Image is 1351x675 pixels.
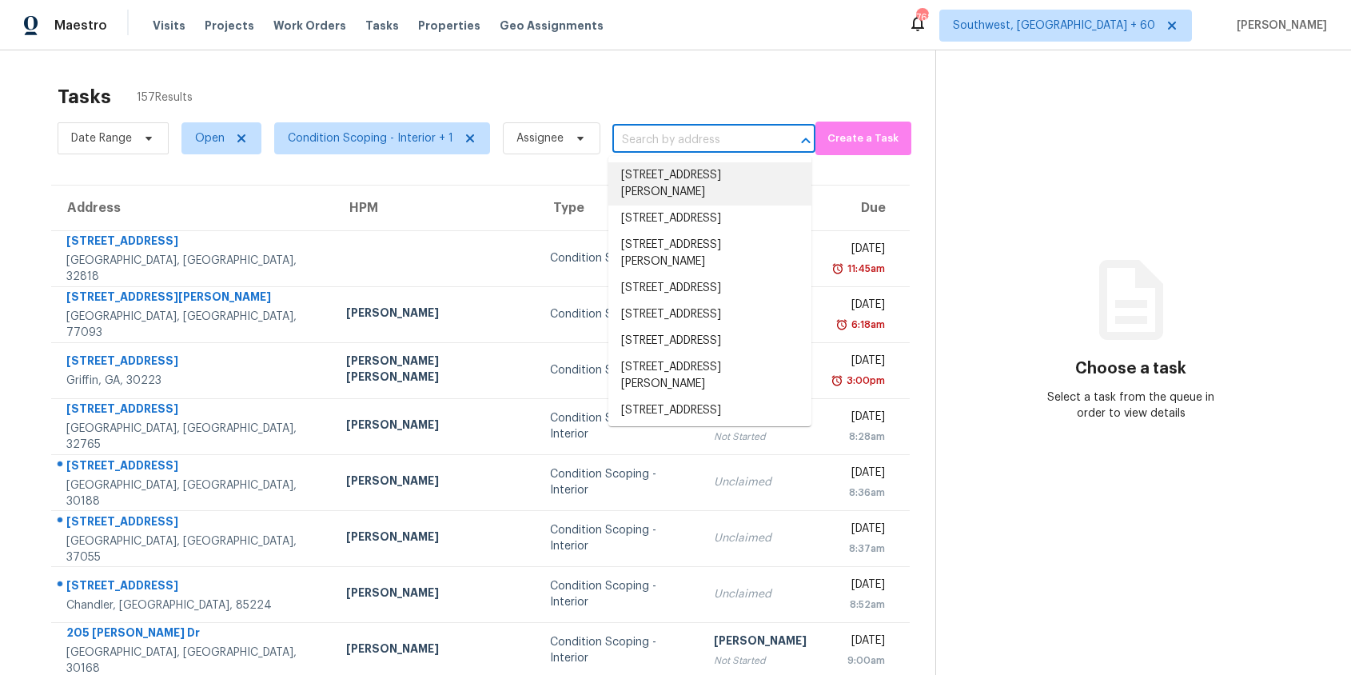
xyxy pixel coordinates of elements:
[54,18,107,34] span: Maestro
[516,130,564,146] span: Assignee
[795,130,817,152] button: Close
[66,533,321,565] div: [GEOGRAPHIC_DATA], [GEOGRAPHIC_DATA], 37055
[550,410,688,442] div: Condition Scoping - Interior
[832,597,885,613] div: 8:52am
[365,20,399,31] span: Tasks
[346,473,524,493] div: [PERSON_NAME]
[346,585,524,605] div: [PERSON_NAME]
[550,466,688,498] div: Condition Scoping - Interior
[608,354,811,397] li: [STREET_ADDRESS][PERSON_NAME]
[832,633,885,653] div: [DATE]
[288,130,453,146] span: Condition Scoping - Interior + 1
[714,474,807,490] div: Unclaimed
[844,261,885,277] div: 11:45am
[843,373,885,389] div: 3:00pm
[832,465,885,485] div: [DATE]
[550,522,688,554] div: Condition Scoping - Interior
[848,317,885,333] div: 6:18am
[831,373,843,389] img: Overdue Alarm Icon
[66,353,321,373] div: [STREET_ADDRESS]
[832,353,885,373] div: [DATE]
[608,328,811,354] li: [STREET_ADDRESS]
[550,362,688,378] div: Condition Scoping - Full
[916,10,927,26] div: 768
[137,90,193,106] span: 157 Results
[832,521,885,541] div: [DATE]
[1034,389,1228,421] div: Select a task from the queue in order to view details
[714,633,807,653] div: [PERSON_NAME]
[835,317,848,333] img: Overdue Alarm Icon
[831,261,844,277] img: Overdue Alarm Icon
[550,634,688,666] div: Condition Scoping - Interior
[832,541,885,557] div: 8:37am
[66,457,321,477] div: [STREET_ADDRESS]
[823,130,904,148] span: Create a Task
[71,130,132,146] span: Date Range
[500,18,604,34] span: Geo Assignments
[714,429,807,445] div: Not Started
[832,297,885,317] div: [DATE]
[608,397,811,424] li: [STREET_ADDRESS]
[66,233,321,253] div: [STREET_ADDRESS]
[608,206,811,232] li: [STREET_ADDRESS]
[346,305,524,325] div: [PERSON_NAME]
[1230,18,1327,34] span: [PERSON_NAME]
[612,128,771,153] input: Search by address
[153,18,185,34] span: Visits
[1075,361,1186,377] h3: Choose a task
[66,597,321,613] div: Chandler, [GEOGRAPHIC_DATA], 85224
[953,18,1155,34] span: Southwest, [GEOGRAPHIC_DATA] + 60
[832,653,885,669] div: 9:00am
[608,424,811,467] li: [STREET_ADDRESS][PERSON_NAME]
[815,122,912,155] button: Create a Task
[195,130,225,146] span: Open
[66,401,321,421] div: [STREET_ADDRESS]
[714,586,807,602] div: Unclaimed
[346,529,524,549] div: [PERSON_NAME]
[418,18,480,34] span: Properties
[608,302,811,328] li: [STREET_ADDRESS]
[66,289,321,309] div: [STREET_ADDRESS][PERSON_NAME]
[832,429,885,445] div: 8:28am
[550,578,688,610] div: Condition Scoping - Interior
[205,18,254,34] span: Projects
[346,641,524,661] div: [PERSON_NAME]
[608,232,811,275] li: [STREET_ADDRESS][PERSON_NAME]
[346,353,524,389] div: [PERSON_NAME] [PERSON_NAME]
[714,530,807,546] div: Unclaimed
[66,309,321,341] div: [GEOGRAPHIC_DATA], [GEOGRAPHIC_DATA], 77093
[66,253,321,285] div: [GEOGRAPHIC_DATA], [GEOGRAPHIC_DATA], 32818
[608,275,811,302] li: [STREET_ADDRESS]
[273,18,346,34] span: Work Orders
[832,241,885,261] div: [DATE]
[66,625,321,645] div: 205 [PERSON_NAME] Dr
[537,186,701,230] th: Type
[832,409,885,429] div: [DATE]
[550,250,688,266] div: Condition Scoping - Full
[51,186,333,230] th: Address
[333,186,537,230] th: HPM
[714,653,807,669] div: Not Started
[66,477,321,509] div: [GEOGRAPHIC_DATA], [GEOGRAPHIC_DATA], 30188
[66,421,321,453] div: [GEOGRAPHIC_DATA], [GEOGRAPHIC_DATA], 32765
[346,417,524,437] div: [PERSON_NAME]
[819,186,910,230] th: Due
[66,513,321,533] div: [STREET_ADDRESS]
[58,89,111,105] h2: Tasks
[832,577,885,597] div: [DATE]
[550,306,688,322] div: Condition Scoping - Full
[66,577,321,597] div: [STREET_ADDRESS]
[832,485,885,501] div: 8:36am
[608,162,811,206] li: [STREET_ADDRESS][PERSON_NAME]
[66,373,321,389] div: Griffin, GA, 30223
